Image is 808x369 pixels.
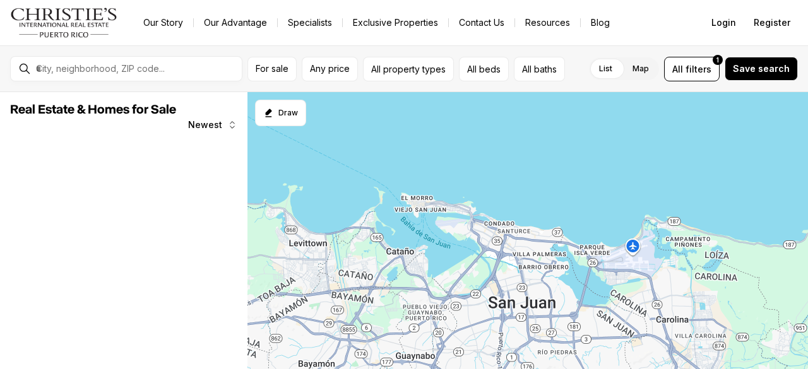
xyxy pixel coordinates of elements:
[733,64,790,74] span: Save search
[725,57,798,81] button: Save search
[746,10,798,35] button: Register
[449,14,514,32] button: Contact Us
[188,120,222,130] span: Newest
[278,14,342,32] a: Specialists
[589,57,622,80] label: List
[704,10,744,35] button: Login
[672,62,683,76] span: All
[716,55,719,65] span: 1
[10,8,118,38] img: logo
[686,62,711,76] span: filters
[581,14,620,32] a: Blog
[459,57,509,81] button: All beds
[247,57,297,81] button: For sale
[256,64,288,74] span: For sale
[514,57,565,81] button: All baths
[622,57,659,80] label: Map
[711,18,736,28] span: Login
[754,18,790,28] span: Register
[515,14,580,32] a: Resources
[302,57,358,81] button: Any price
[664,57,720,81] button: Allfilters1
[10,103,176,116] span: Real Estate & Homes for Sale
[363,57,454,81] button: All property types
[181,112,245,138] button: Newest
[194,14,277,32] a: Our Advantage
[255,100,306,126] button: Start drawing
[343,14,448,32] a: Exclusive Properties
[310,64,350,74] span: Any price
[133,14,193,32] a: Our Story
